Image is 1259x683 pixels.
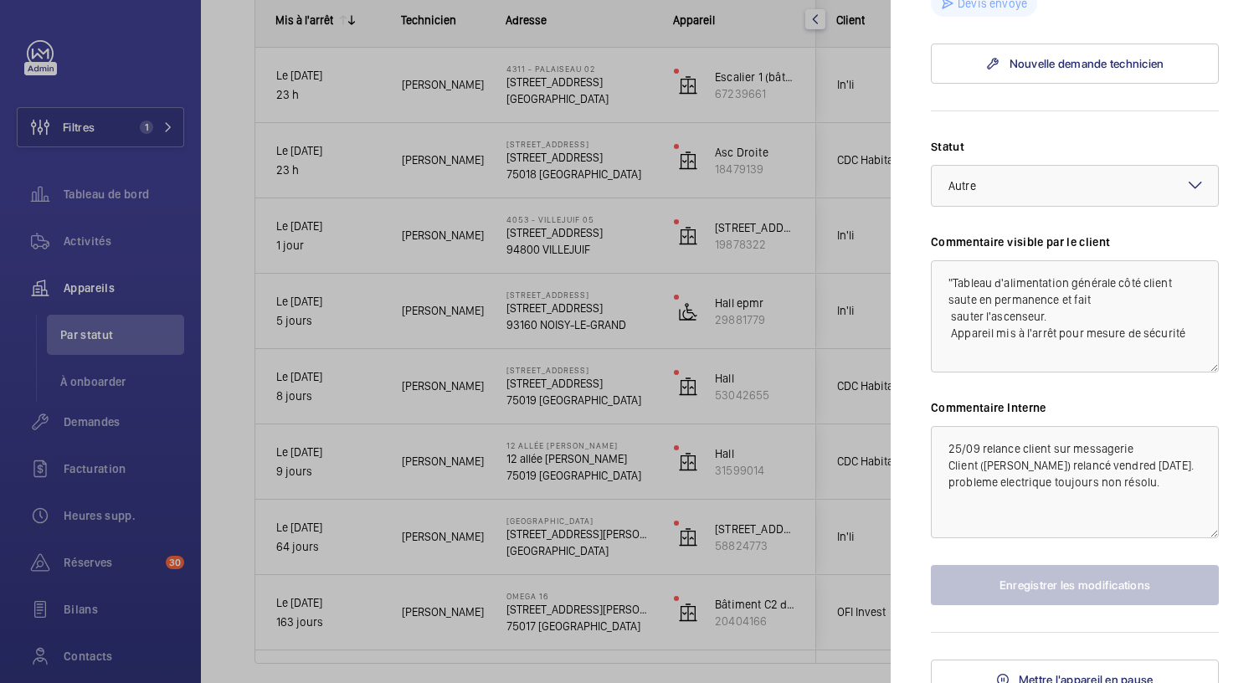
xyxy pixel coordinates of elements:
[931,565,1219,605] button: Enregistrer les modifications
[931,44,1219,84] a: Nouvelle demande technicien
[931,399,1219,416] label: Commentaire Interne
[948,179,976,193] span: Autre
[931,138,1219,155] label: Statut
[931,234,1219,250] label: Commentaire visible par le client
